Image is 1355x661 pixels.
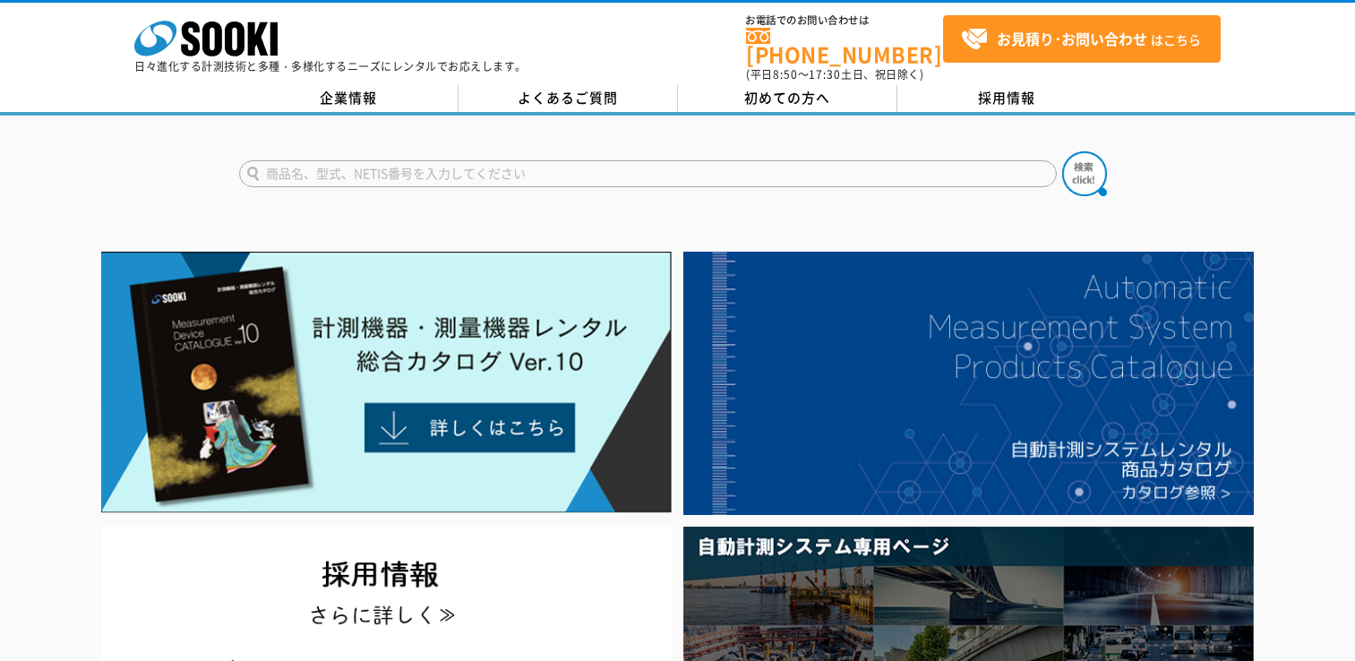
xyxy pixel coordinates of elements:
[678,85,897,112] a: 初めての方へ
[897,85,1117,112] a: 採用情報
[239,85,459,112] a: 企業情報
[744,88,830,107] span: 初めての方へ
[746,15,943,26] span: お電話でのお問い合わせは
[746,66,923,82] span: (平日 ～ 土日、祝日除く)
[101,252,672,513] img: Catalog Ver10
[961,26,1201,53] span: はこちら
[773,66,798,82] span: 8:50
[239,160,1057,187] input: 商品名、型式、NETIS番号を入力してください
[809,66,841,82] span: 17:30
[943,15,1221,63] a: お見積り･お問い合わせはこちら
[134,61,527,72] p: 日々進化する計測技術と多種・多様化するニーズにレンタルでお応えします。
[459,85,678,112] a: よくあるご質問
[683,252,1254,515] img: 自動計測システムカタログ
[997,28,1147,49] strong: お見積り･お問い合わせ
[1062,151,1107,196] img: btn_search.png
[746,28,943,64] a: [PHONE_NUMBER]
